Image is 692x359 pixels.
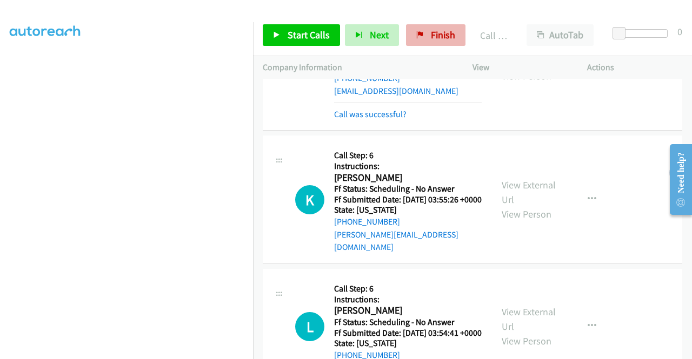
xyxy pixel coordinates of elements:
[431,29,455,41] span: Finish
[334,86,458,96] a: [EMAIL_ADDRESS][DOMAIN_NAME]
[334,150,482,161] h5: Call Step: 6
[334,328,482,338] h5: Ff Submitted Date: [DATE] 03:54:41 +0000
[334,294,482,305] h5: Instructions:
[334,229,458,253] a: [PERSON_NAME][EMAIL_ADDRESS][DOMAIN_NAME]
[502,306,556,333] a: View External Url
[480,28,507,43] p: Call Completed
[334,304,478,317] h2: [PERSON_NAME]
[406,24,465,46] a: Finish
[334,109,407,119] a: Call was successful?
[502,179,556,206] a: View External Url
[345,24,399,46] button: Next
[334,317,482,328] h5: Ff Status: Scheduling - No Answer
[502,70,551,82] a: View Person
[334,184,482,194] h5: Ff Status: Scheduling - No Answer
[502,208,551,220] a: View Person
[295,312,324,341] div: The call is yet to be attempted
[334,216,400,227] a: [PHONE_NUMBER]
[677,24,682,39] div: 0
[334,283,482,294] h5: Call Step: 6
[334,194,482,205] h5: Ff Submitted Date: [DATE] 03:55:26 +0000
[334,172,478,184] h2: [PERSON_NAME]
[502,335,551,347] a: View Person
[334,338,482,349] h5: State: [US_STATE]
[263,61,453,74] p: Company Information
[587,61,682,74] p: Actions
[334,161,482,172] h5: Instructions:
[334,205,482,215] h5: State: [US_STATE]
[370,29,389,41] span: Next
[295,185,324,214] div: The call is yet to be attempted
[527,24,594,46] button: AutoTab
[473,61,568,74] p: View
[295,312,324,341] h1: L
[661,137,692,222] iframe: Resource Center
[618,29,668,38] div: Delay between calls (in seconds)
[263,24,340,46] a: Start Calls
[288,29,330,41] span: Start Calls
[295,185,324,214] h1: K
